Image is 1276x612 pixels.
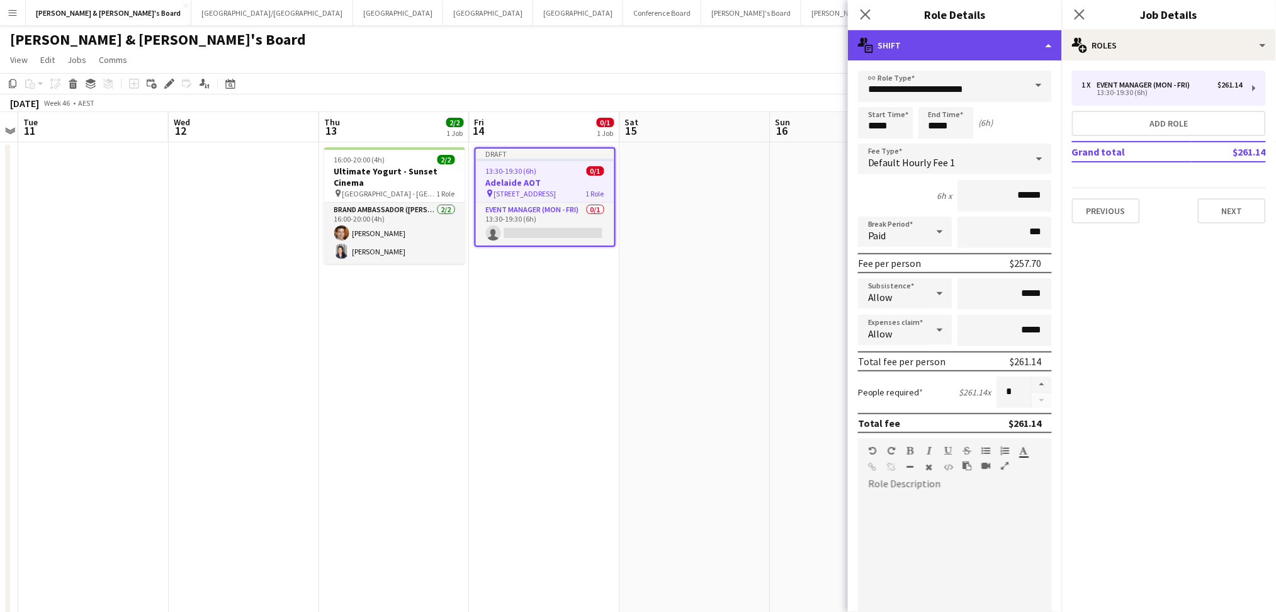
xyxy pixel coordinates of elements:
[959,387,991,398] div: $261.14 x
[1009,417,1042,429] div: $261.14
[1032,377,1052,393] button: Increase
[906,462,915,472] button: Horizontal Line
[1010,355,1042,368] div: $261.14
[533,1,623,25] button: [GEOGRAPHIC_DATA]
[191,1,353,25] button: [GEOGRAPHIC_DATA]/[GEOGRAPHIC_DATA]
[1072,142,1192,162] td: Grand total
[868,156,956,169] span: Default Hourly Fee 1
[1218,81,1243,89] div: $261.14
[701,1,801,25] button: [PERSON_NAME]'s Board
[1000,446,1009,456] button: Ordered List
[848,6,1062,23] h3: Role Details
[981,446,990,456] button: Unordered List
[1062,6,1276,23] h3: Job Details
[944,446,952,456] button: Underline
[925,462,934,472] button: Clear Formatting
[26,1,191,25] button: [PERSON_NAME] & [PERSON_NAME]'s Board
[623,1,701,25] button: Conference Board
[944,462,952,472] button: HTML Code
[963,446,971,456] button: Strikethrough
[1019,446,1028,456] button: Text Color
[937,190,952,201] div: 6h x
[868,327,893,340] span: Allow
[443,1,533,25] button: [GEOGRAPHIC_DATA]
[848,30,1062,60] div: Shift
[1082,89,1243,96] div: 13:30-19:30 (6h)
[925,446,934,456] button: Italic
[1072,198,1140,224] button: Previous
[963,461,971,471] button: Paste as plain text
[906,446,915,456] button: Bold
[1198,198,1266,224] button: Next
[858,257,922,269] div: Fee per person
[981,461,990,471] button: Insert video
[858,387,923,398] label: People required
[353,1,443,25] button: [GEOGRAPHIC_DATA]
[858,417,901,429] div: Total fee
[868,229,886,242] span: Paid
[1000,461,1009,471] button: Fullscreen
[979,117,993,128] div: (6h)
[887,446,896,456] button: Redo
[1192,142,1266,162] td: $261.14
[1082,81,1097,89] div: 1 x
[868,291,893,303] span: Allow
[868,446,877,456] button: Undo
[801,1,962,25] button: [PERSON_NAME] & [PERSON_NAME]'s Board
[1010,257,1042,269] div: $257.70
[858,355,946,368] div: Total fee per person
[1097,81,1195,89] div: Event Manager (Mon - Fri)
[1072,111,1266,136] button: Add role
[1062,30,1276,60] div: Roles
